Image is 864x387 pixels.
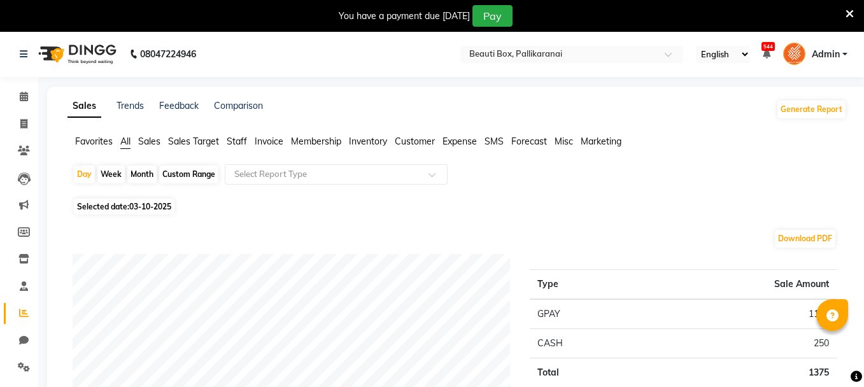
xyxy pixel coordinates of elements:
[120,136,131,147] span: All
[159,165,218,183] div: Custom Range
[777,101,846,118] button: Generate Report
[349,136,387,147] span: Inventory
[67,95,101,118] a: Sales
[581,136,621,147] span: Marketing
[555,136,573,147] span: Misc
[761,42,775,51] span: 544
[74,199,174,215] span: Selected date:
[763,48,770,60] a: 544
[97,165,125,183] div: Week
[530,329,642,358] td: CASH
[255,136,283,147] span: Invoice
[74,165,95,183] div: Day
[443,136,477,147] span: Expense
[642,270,837,300] th: Sale Amount
[159,100,199,111] a: Feedback
[291,136,341,147] span: Membership
[227,136,247,147] span: Staff
[214,100,263,111] a: Comparison
[168,136,219,147] span: Sales Target
[140,36,196,72] b: 08047224946
[783,43,805,65] img: Admin
[642,329,837,358] td: 250
[395,136,435,147] span: Customer
[117,100,144,111] a: Trends
[485,136,504,147] span: SMS
[775,230,835,248] button: Download PDF
[812,48,840,61] span: Admin
[472,5,513,27] button: Pay
[75,136,113,147] span: Favorites
[339,10,470,23] div: You have a payment due [DATE]
[642,299,837,329] td: 1125
[530,270,642,300] th: Type
[127,165,157,183] div: Month
[138,136,160,147] span: Sales
[530,299,642,329] td: GPAY
[32,36,120,72] img: logo
[511,136,547,147] span: Forecast
[129,202,171,211] span: 03-10-2025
